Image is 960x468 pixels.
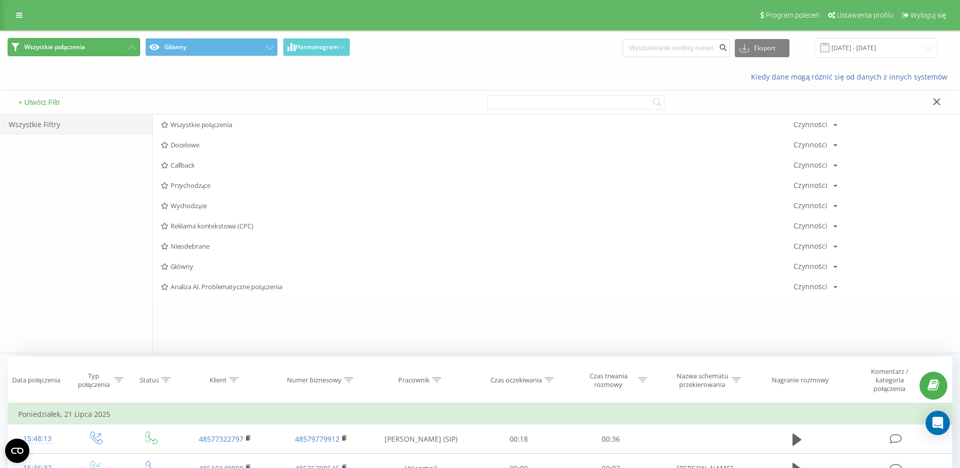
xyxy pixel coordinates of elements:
button: Zamknij [930,97,944,108]
div: Klient [210,376,227,384]
div: Czynności [794,283,827,290]
div: Nazwa schematu przekierowania [675,372,729,389]
td: 00:36 [565,424,657,454]
div: Typ połączenia [76,372,112,389]
button: Eksport [735,39,789,57]
div: Czas oczekiwania [490,376,542,384]
td: [PERSON_NAME] (SIP) [369,424,473,454]
div: Pracownik [398,376,430,384]
span: Program poleceń [766,11,819,19]
button: Główny [145,38,278,56]
div: Czynności [794,243,827,250]
input: Wyszukiwanie według numeru [622,39,730,57]
div: Status [140,376,159,384]
span: Analiza AI. Problematyczne połączenia [161,283,794,290]
div: Czynności [794,121,827,128]
span: Docelowe [161,141,794,148]
td: 00:18 [473,424,565,454]
div: Numer biznesowy [287,376,342,384]
span: Wychodzące [161,202,794,209]
a: Kiedy dane mogą różnić się od danych z innych systemów [751,72,952,82]
span: Callback [161,162,794,169]
button: Wszystkie połączenia [8,38,140,56]
span: Nieodebrane [161,243,794,250]
div: Open Intercom Messenger [926,411,950,435]
span: Przychodzące [161,182,794,189]
button: Open CMP widget [5,439,29,463]
div: Czynności [794,141,827,148]
a: 48577322797 [199,434,243,444]
span: Reklama kontekstowa (CPC) [161,222,794,229]
span: Wyloguj się [910,11,946,19]
span: Harmonogram [296,44,338,51]
span: Wszystkie połączenia [161,121,794,128]
div: Czynności [794,263,827,270]
button: + Utwórz Filtr [15,98,63,107]
span: Główny [161,263,794,270]
div: Czynności [794,182,827,189]
div: Czas trwania rozmowy [581,372,636,389]
div: Komentarz / kategoria połączenia [860,367,919,393]
div: Nagranie rozmowy [772,376,829,384]
span: Ustawienia profilu [837,11,894,19]
span: Wszystkie połączenia [24,43,85,51]
a: 48579779912 [295,434,340,444]
td: Poniedziałek, 21 Lipca 2025 [8,404,952,424]
div: Data połączenia [12,376,60,384]
div: Czynności [794,202,827,209]
button: Harmonogram [283,38,350,56]
div: Wszystkie Filtry [1,114,152,135]
div: 15:48:13 [18,429,57,449]
div: Czynności [794,162,827,169]
div: Czynności [794,222,827,229]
